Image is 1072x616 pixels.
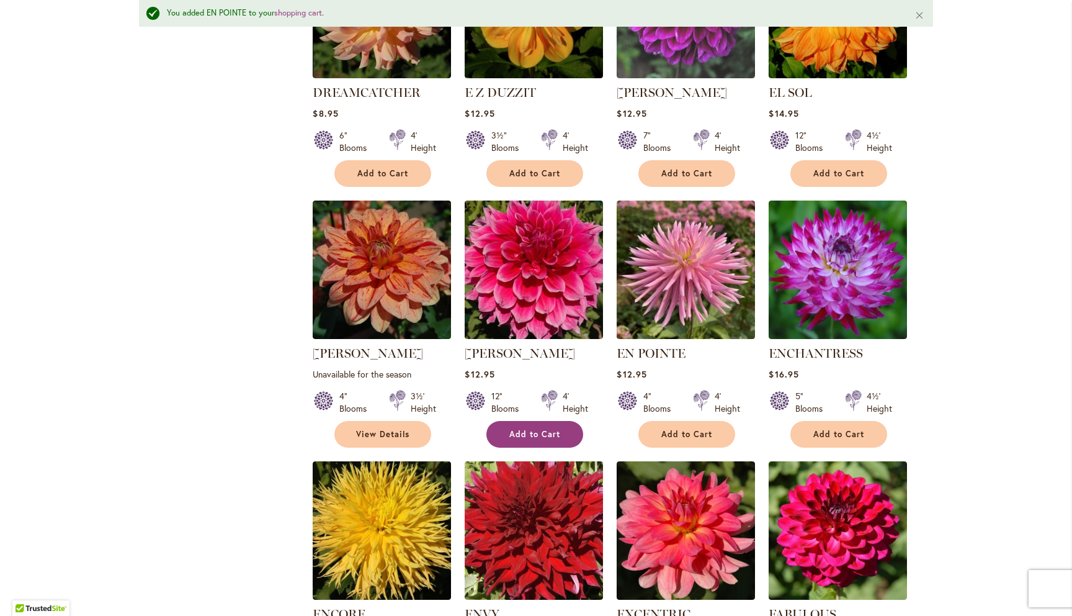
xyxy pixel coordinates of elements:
button: Add to Cart [790,160,887,187]
span: $16.95 [769,368,798,380]
img: Enchantress [769,201,907,339]
a: EL SOL [769,85,812,100]
button: Add to Cart [638,421,735,448]
button: Add to Cart [638,160,735,187]
span: View Details [356,429,409,440]
div: 4' Height [563,129,588,154]
div: 7" Blooms [643,129,678,154]
button: Add to Cart [334,160,431,187]
a: EMORY PAUL [465,330,603,342]
div: 6" Blooms [339,129,374,154]
span: $8.95 [313,107,338,119]
button: Add to Cart [790,421,887,448]
span: Add to Cart [661,429,712,440]
div: 4" Blooms [643,390,678,415]
img: ENCORE [313,461,451,600]
p: Unavailable for the season [313,368,451,380]
a: EXCENTRIC [617,591,755,602]
button: Add to Cart [486,160,583,187]
img: Envy [465,461,603,600]
a: EL SOL [769,69,907,81]
img: EN POINTE [617,201,755,339]
a: ENCORE [313,591,451,602]
a: [PERSON_NAME] [617,85,727,100]
a: Envy [465,591,603,602]
div: 12" Blooms [795,129,830,154]
a: E Z DUZZIT [465,85,536,100]
img: FABULOUS [769,461,907,600]
div: 4' Height [715,390,740,415]
span: Add to Cart [813,168,864,179]
a: View Details [334,421,431,448]
div: 4' Height [411,129,436,154]
a: [PERSON_NAME] [313,346,423,361]
span: $12.95 [617,368,646,380]
button: Add to Cart [486,421,583,448]
a: EN POINTE [617,330,755,342]
div: 4" Blooms [339,390,374,415]
div: 4' Height [563,390,588,415]
a: ENCHANTRESS [769,346,863,361]
a: Enchantress [769,330,907,342]
a: FABULOUS [769,591,907,602]
div: 4' Height [715,129,740,154]
a: EN POINTE [617,346,686,361]
div: 4½' Height [867,390,892,415]
iframe: Launch Accessibility Center [9,572,44,607]
div: 3½' Height [411,390,436,415]
img: EMORY PAUL [465,201,603,339]
div: You added EN POINTE to your . [167,7,896,19]
span: $12.95 [465,107,494,119]
a: Einstein [617,69,755,81]
a: shopping cart [274,7,322,18]
div: 3½" Blooms [491,129,526,154]
div: 12" Blooms [491,390,526,415]
a: Elijah Mason [313,330,451,342]
img: EXCENTRIC [617,461,755,600]
a: E Z DUZZIT [465,69,603,81]
span: $14.95 [769,107,798,119]
span: $12.95 [617,107,646,119]
span: $12.95 [465,368,494,380]
a: DREAMCATCHER [313,85,421,100]
span: Add to Cart [813,429,864,440]
div: 4½' Height [867,129,892,154]
span: Add to Cart [509,429,560,440]
a: Dreamcatcher [313,69,451,81]
a: [PERSON_NAME] [465,346,575,361]
span: Add to Cart [509,168,560,179]
span: Add to Cart [661,168,712,179]
span: Add to Cart [357,168,408,179]
img: Elijah Mason [313,201,451,339]
div: 5" Blooms [795,390,830,415]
